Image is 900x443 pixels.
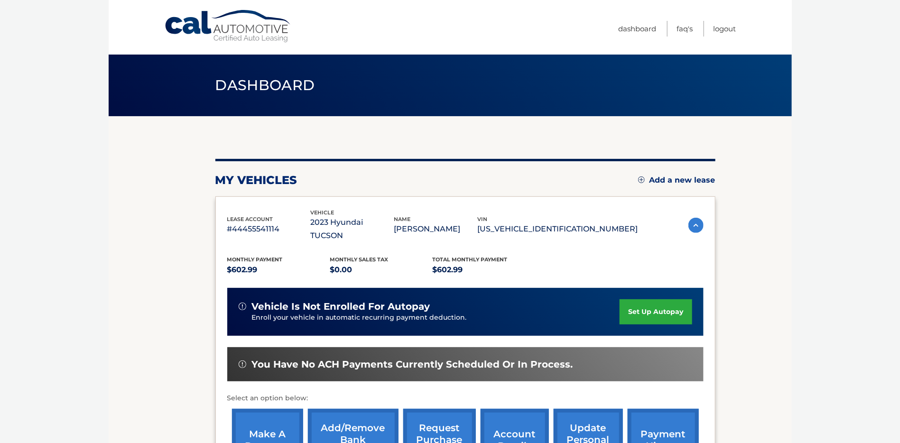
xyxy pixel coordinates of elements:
[330,263,433,277] p: $0.00
[688,218,704,233] img: accordion-active.svg
[252,359,573,370] span: You have no ACH payments currently scheduled or in process.
[227,216,273,222] span: lease account
[394,222,478,236] p: [PERSON_NAME]
[215,76,315,94] span: Dashboard
[311,216,394,242] p: 2023 Hyundai TUCSON
[677,21,693,37] a: FAQ's
[227,256,283,263] span: Monthly Payment
[619,21,657,37] a: Dashboard
[478,216,488,222] span: vin
[478,222,638,236] p: [US_VEHICLE_IDENTIFICATION_NUMBER]
[227,393,704,404] p: Select an option below:
[330,256,388,263] span: Monthly sales Tax
[227,263,330,277] p: $602.99
[252,313,620,323] p: Enroll your vehicle in automatic recurring payment deduction.
[215,173,297,187] h2: my vehicles
[638,176,645,183] img: add.svg
[239,360,246,368] img: alert-white.svg
[164,9,292,43] a: Cal Automotive
[433,263,536,277] p: $602.99
[311,209,334,216] span: vehicle
[620,299,692,324] a: set up autopay
[638,175,715,185] a: Add a new lease
[252,301,430,313] span: vehicle is not enrolled for autopay
[239,303,246,310] img: alert-white.svg
[227,222,311,236] p: #44455541114
[394,216,411,222] span: name
[433,256,508,263] span: Total Monthly Payment
[714,21,736,37] a: Logout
